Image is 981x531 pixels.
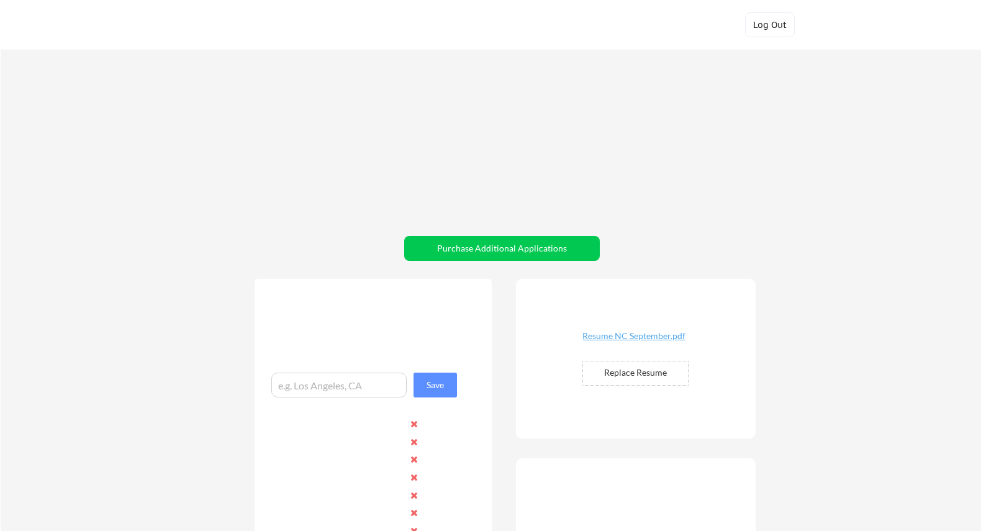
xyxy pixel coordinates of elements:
input: e.g. Los Angeles, CA [271,373,407,397]
a: Resume NC September.pdf [560,332,708,351]
button: Log Out [745,12,795,37]
button: Purchase Additional Applications [404,236,600,261]
button: Save [414,373,457,397]
div: Resume NC September.pdf [560,332,708,340]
